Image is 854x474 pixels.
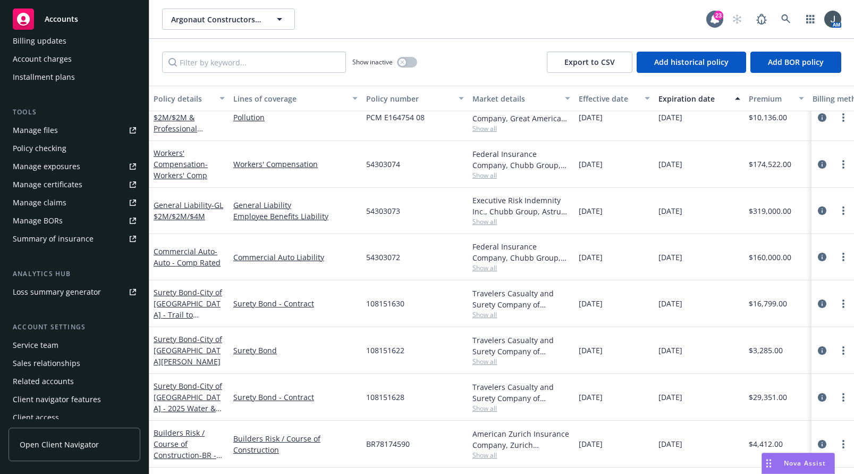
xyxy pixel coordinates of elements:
[13,140,66,157] div: Policy checking
[579,93,638,104] div: Effective date
[658,159,682,170] span: [DATE]
[768,57,824,67] span: Add BOR policy
[472,404,570,413] span: Show all
[472,171,570,180] span: Show all
[472,195,570,217] div: Executive Risk Indemnity Inc., Chubb Group, Astrus Insurance Solutions LLC
[579,298,603,309] span: [DATE]
[658,252,682,263] span: [DATE]
[366,205,400,217] span: 54303073
[13,230,94,247] div: Summary of insurance
[233,93,346,104] div: Lines of coverage
[366,438,410,450] span: BR78174590
[162,52,346,73] input: Filter by keyword...
[816,391,828,404] a: circleInformation
[472,263,570,272] span: Show all
[837,391,850,404] a: more
[658,438,682,450] span: [DATE]
[816,438,828,451] a: circleInformation
[547,52,632,73] button: Export to CSV
[9,269,140,279] div: Analytics hub
[20,439,99,450] span: Open Client Navigator
[154,148,208,180] a: Workers' Compensation
[9,51,140,68] a: Account charges
[749,345,783,356] span: $3,285.00
[9,212,140,229] a: Manage BORs
[9,122,140,139] a: Manage files
[468,86,574,111] button: Market details
[366,93,452,104] div: Policy number
[749,112,787,123] span: $10,136.00
[9,158,140,175] span: Manage exposures
[816,111,828,124] a: circleInformation
[749,159,791,170] span: $174,522.00
[472,241,570,263] div: Federal Insurance Company, Chubb Group, Astrus Insurance Solutions LLC
[233,211,358,222] a: Employee Benefits Liability
[171,14,263,25] span: Argonaut Constructors, Inc.
[13,32,66,49] div: Billing updates
[149,86,229,111] button: Policy details
[233,112,358,123] a: Pollution
[837,438,850,451] a: more
[233,252,358,263] a: Commercial Auto Liability
[154,334,222,367] a: Surety Bond
[366,298,404,309] span: 108151630
[579,112,603,123] span: [DATE]
[366,345,404,356] span: 108151622
[154,246,221,268] a: Commercial Auto
[13,122,58,139] div: Manage files
[749,438,783,450] span: $4,412.00
[654,86,745,111] button: Expiration date
[837,158,850,171] a: more
[9,391,140,408] a: Client navigator features
[579,205,603,217] span: [DATE]
[714,11,723,20] div: 23
[233,159,358,170] a: Workers' Compensation
[9,140,140,157] a: Policy checking
[9,230,140,247] a: Summary of insurance
[579,252,603,263] span: [DATE]
[13,69,75,86] div: Installment plans
[816,344,828,357] a: circleInformation
[45,15,78,23] span: Accounts
[658,298,682,309] span: [DATE]
[637,52,746,73] button: Add historical policy
[472,102,570,124] div: Great American Insurance Company, Great American Insurance Group, RT Specialty Insurance Services...
[233,199,358,211] a: General Liability
[366,392,404,403] span: 108151628
[472,148,570,171] div: Federal Insurance Company, Chubb Group, Astrus Insurance Solutions LLC
[579,159,603,170] span: [DATE]
[233,392,358,403] a: Surety Bond - Contract
[9,32,140,49] a: Billing updates
[352,57,393,66] span: Show inactive
[800,9,821,30] a: Switch app
[837,204,850,217] a: more
[749,298,787,309] span: $16,799.00
[9,69,140,86] a: Installment plans
[13,409,59,426] div: Client access
[472,335,570,357] div: Travelers Casualty and Surety Company of America, Travelers Insurance
[9,409,140,426] a: Client access
[654,57,729,67] span: Add historical policy
[13,212,63,229] div: Manage BORs
[579,345,603,356] span: [DATE]
[162,9,295,30] button: Argonaut Constructors, Inc.
[784,459,826,468] span: Nova Assist
[9,355,140,372] a: Sales relationships
[13,284,101,301] div: Loss summary generator
[775,9,797,30] a: Search
[472,217,570,226] span: Show all
[9,4,140,34] a: Accounts
[658,345,682,356] span: [DATE]
[472,288,570,310] div: Travelers Casualty and Surety Company of America, Travelers Insurance
[751,9,772,30] a: Report a Bug
[472,357,570,366] span: Show all
[658,392,682,403] span: [DATE]
[13,373,74,390] div: Related accounts
[579,392,603,403] span: [DATE]
[154,381,222,447] a: Surety Bond
[816,204,828,217] a: circleInformation
[750,52,841,73] button: Add BOR policy
[472,124,570,133] span: Show all
[13,337,58,354] div: Service team
[749,205,791,217] span: $319,000.00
